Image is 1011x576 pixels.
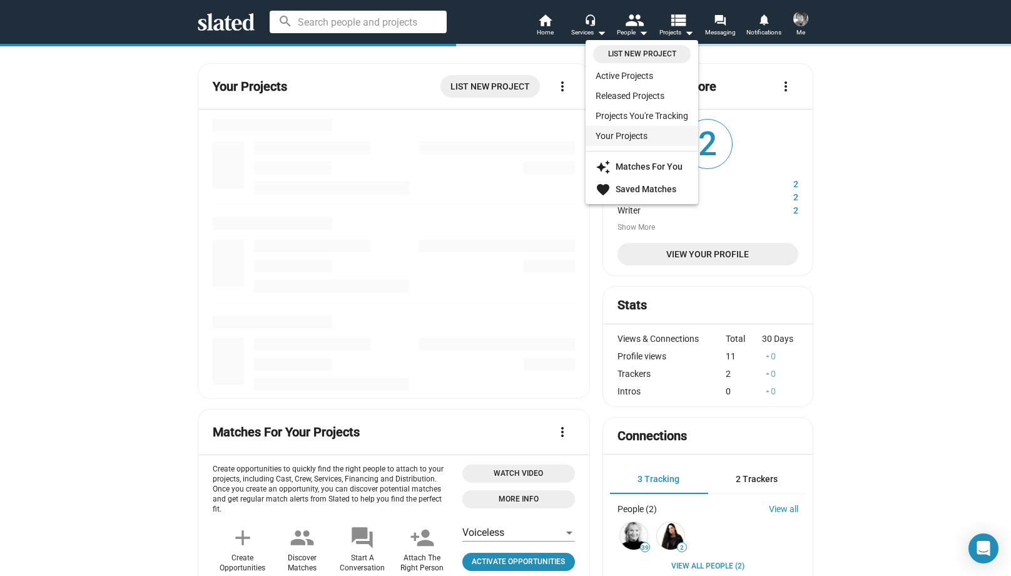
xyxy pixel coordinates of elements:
[586,86,698,106] a: Released Projects
[593,45,691,63] a: List New Project
[601,48,683,61] span: List New Project
[596,160,611,175] mat-icon: auto_awesome
[586,66,698,86] a: Active Projects
[586,126,698,146] a: Your Projects
[596,182,611,197] mat-icon: favorite
[586,106,698,126] a: Projects You're Tracking
[616,184,676,194] strong: Saved Matches
[616,162,683,172] strong: Matches For You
